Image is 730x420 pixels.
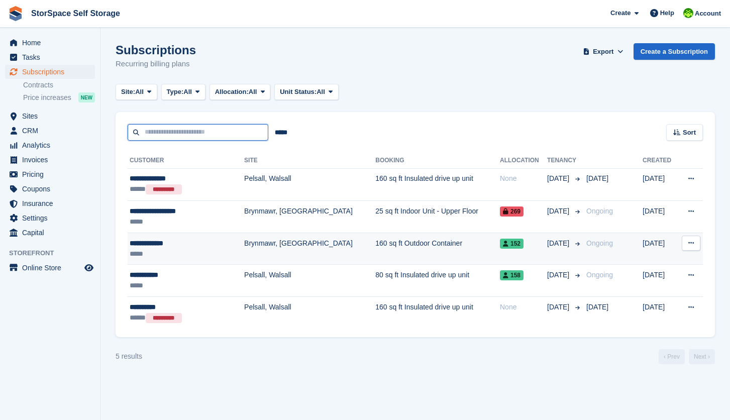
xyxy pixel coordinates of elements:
span: Account [695,9,721,19]
th: Created [643,153,677,169]
span: Site: [121,87,135,97]
div: None [500,302,547,312]
span: Online Store [22,261,82,275]
a: Preview store [83,262,95,274]
td: Brynmawr, [GEOGRAPHIC_DATA] [244,233,375,265]
td: [DATE] [643,201,677,233]
span: [DATE] [547,302,571,312]
a: Contracts [23,80,95,90]
th: Customer [128,153,244,169]
nav: Page [657,349,717,364]
span: CRM [22,124,82,138]
td: Pelsall, Walsall [244,168,375,201]
span: Storefront [9,248,100,258]
span: Help [660,8,674,18]
td: Pelsall, Walsall [244,265,375,297]
td: [DATE] [643,233,677,265]
th: Allocation [500,153,547,169]
span: Create [610,8,631,18]
th: Site [244,153,375,169]
a: Next [689,349,715,364]
button: Type: All [161,84,205,100]
span: [DATE] [547,173,571,184]
a: menu [5,36,95,50]
span: Invoices [22,153,82,167]
td: Brynmawr, [GEOGRAPHIC_DATA] [244,201,375,233]
td: 25 sq ft Indoor Unit - Upper Floor [375,201,500,233]
span: Price increases [23,93,71,102]
span: [DATE] [586,174,608,182]
span: Home [22,36,82,50]
a: menu [5,65,95,79]
button: Allocation: All [210,84,271,100]
th: Tenancy [547,153,582,169]
td: 160 sq ft Insulated drive up unit [375,168,500,201]
span: Type: [167,87,184,97]
div: None [500,173,547,184]
a: menu [5,261,95,275]
span: Ongoing [586,207,613,215]
span: Subscriptions [22,65,82,79]
button: Export [581,43,625,60]
span: 269 [500,206,524,217]
a: Price increases NEW [23,92,95,103]
button: Unit Status: All [274,84,338,100]
span: All [183,87,192,97]
img: paul catt [683,8,693,18]
p: Recurring billing plans [116,58,196,70]
td: 80 sq ft Insulated drive up unit [375,265,500,297]
a: menu [5,138,95,152]
span: 152 [500,239,524,249]
span: [DATE] [547,238,571,249]
th: Booking [375,153,500,169]
a: menu [5,153,95,167]
span: Coupons [22,182,82,196]
span: Unit Status: [280,87,317,97]
span: Ongoing [586,239,613,247]
span: All [249,87,257,97]
span: Capital [22,226,82,240]
span: All [317,87,325,97]
span: [DATE] [586,303,608,311]
span: Tasks [22,50,82,64]
td: 160 sq ft Outdoor Container [375,233,500,265]
span: Sort [683,128,696,138]
td: [DATE] [643,297,677,329]
span: Export [593,47,613,57]
span: Ongoing [586,271,613,279]
a: Create a Subscription [634,43,715,60]
td: Pelsall, Walsall [244,297,375,329]
span: [DATE] [547,206,571,217]
h1: Subscriptions [116,43,196,57]
div: 5 results [116,351,142,362]
td: [DATE] [643,265,677,297]
span: Insurance [22,196,82,211]
span: Pricing [22,167,82,181]
td: [DATE] [643,168,677,201]
img: stora-icon-8386f47178a22dfd0bd8f6a31ec36ba5ce8667c1dd55bd0f319d3a0aa187defe.svg [8,6,23,21]
span: Analytics [22,138,82,152]
a: menu [5,226,95,240]
a: StorSpace Self Storage [27,5,124,22]
a: menu [5,196,95,211]
span: Settings [22,211,82,225]
span: 158 [500,270,524,280]
a: menu [5,50,95,64]
a: Previous [659,349,685,364]
a: menu [5,124,95,138]
a: menu [5,109,95,123]
button: Site: All [116,84,157,100]
a: menu [5,167,95,181]
span: [DATE] [547,270,571,280]
td: 160 sq ft Insulated drive up unit [375,297,500,329]
div: NEW [78,92,95,102]
span: Sites [22,109,82,123]
span: Allocation: [215,87,249,97]
a: menu [5,182,95,196]
span: All [135,87,144,97]
a: menu [5,211,95,225]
